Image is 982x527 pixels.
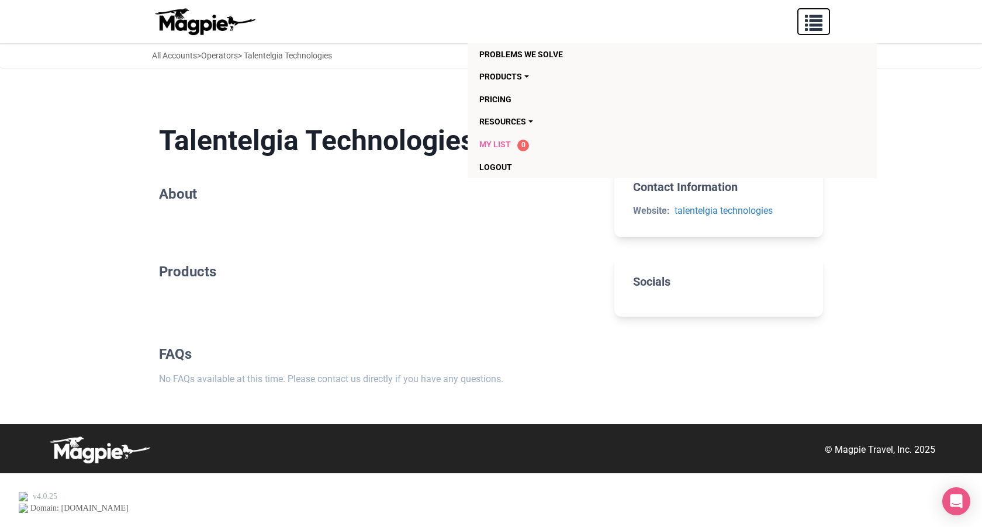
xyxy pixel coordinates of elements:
h2: Contact Information [633,180,804,194]
p: © Magpie Travel, Inc. 2025 [825,442,935,457]
img: logo_orange.svg [19,19,28,28]
img: logo-white-d94fa1abed81b67a048b3d0f0ab5b955.png [47,436,152,464]
div: > > Talentelgia Technologies [152,49,332,62]
h2: FAQs [159,346,596,363]
a: talentelgia technologies [675,205,773,216]
a: Logout [479,156,731,178]
span: 0 [517,140,529,151]
h1: Talentelgia Technologies [159,124,596,158]
img: tab_domain_overview_orange.svg [32,68,41,77]
strong: Website: [633,205,670,216]
div: Open Intercom Messenger [942,487,970,515]
a: Problems we solve [479,43,731,65]
a: Operators [201,51,238,60]
a: All Accounts [152,51,197,60]
a: Products [479,65,731,88]
div: v 4.0.25 [33,19,57,28]
h2: Products [159,263,596,280]
span: My List [479,140,511,149]
div: Domain: [DOMAIN_NAME] [30,30,129,40]
img: logo-ab69f6fb50320c5b225c76a69d11143b.png [152,8,257,36]
p: No FAQs available at this time. Please contact us directly if you have any questions. [159,372,596,387]
a: Resources [479,110,731,133]
a: Pricing [479,88,731,110]
a: My List 0 [479,133,731,156]
h2: Socials [633,275,804,289]
img: tab_keywords_by_traffic_grey.svg [116,68,126,77]
div: Keywords by Traffic [129,69,197,77]
h2: About [159,186,596,203]
img: website_grey.svg [19,30,28,40]
div: Domain Overview [44,69,105,77]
